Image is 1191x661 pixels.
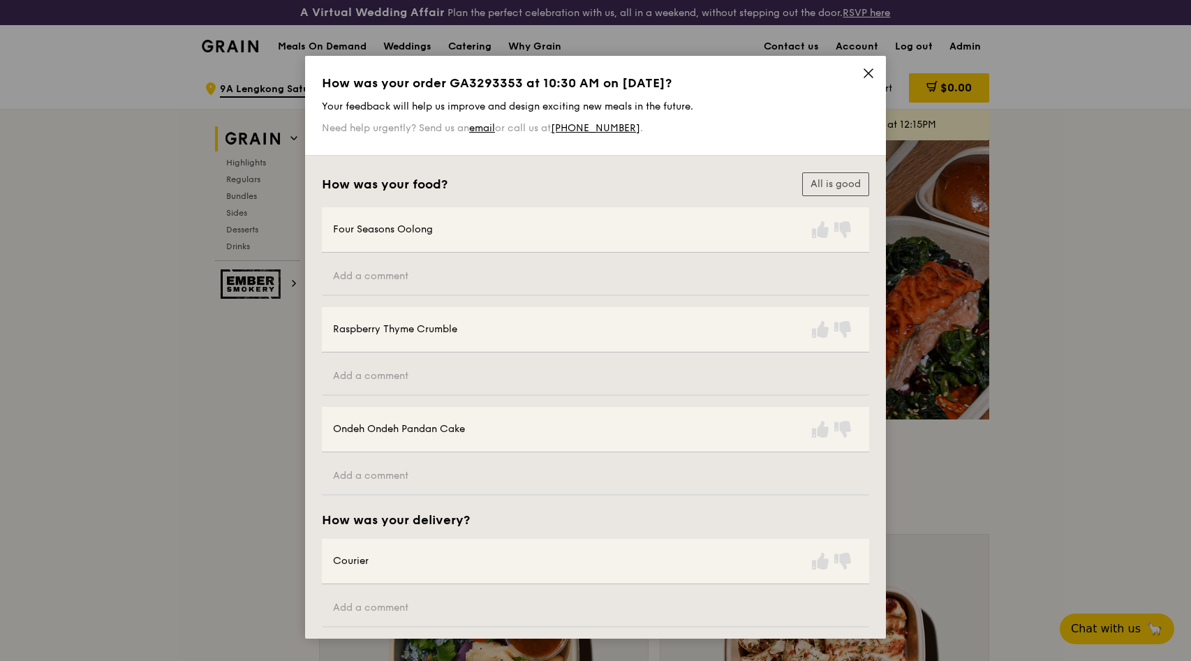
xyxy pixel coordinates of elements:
[322,458,869,496] input: Add a comment
[322,101,869,112] p: Your feedback will help us improve and design exciting new meals in the future.
[322,590,869,627] input: Add a comment
[322,177,447,192] h2: How was your food?
[469,122,495,134] a: email
[322,258,869,296] input: Add a comment
[322,122,869,134] p: Need help urgently? Send us an or call us at .
[333,322,457,336] div: Raspberry Thyme Crumble
[802,172,869,196] button: All is good
[333,422,465,436] div: Ondeh Ondeh Pandan Cake
[333,554,369,568] div: Courier
[322,512,470,528] h2: How was your delivery?
[322,358,869,396] input: Add a comment
[551,122,640,134] a: [PHONE_NUMBER]
[333,223,433,237] div: Four Seasons Oolong
[322,75,869,91] h1: How was your order GA3293353 at 10:30 AM on [DATE]?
